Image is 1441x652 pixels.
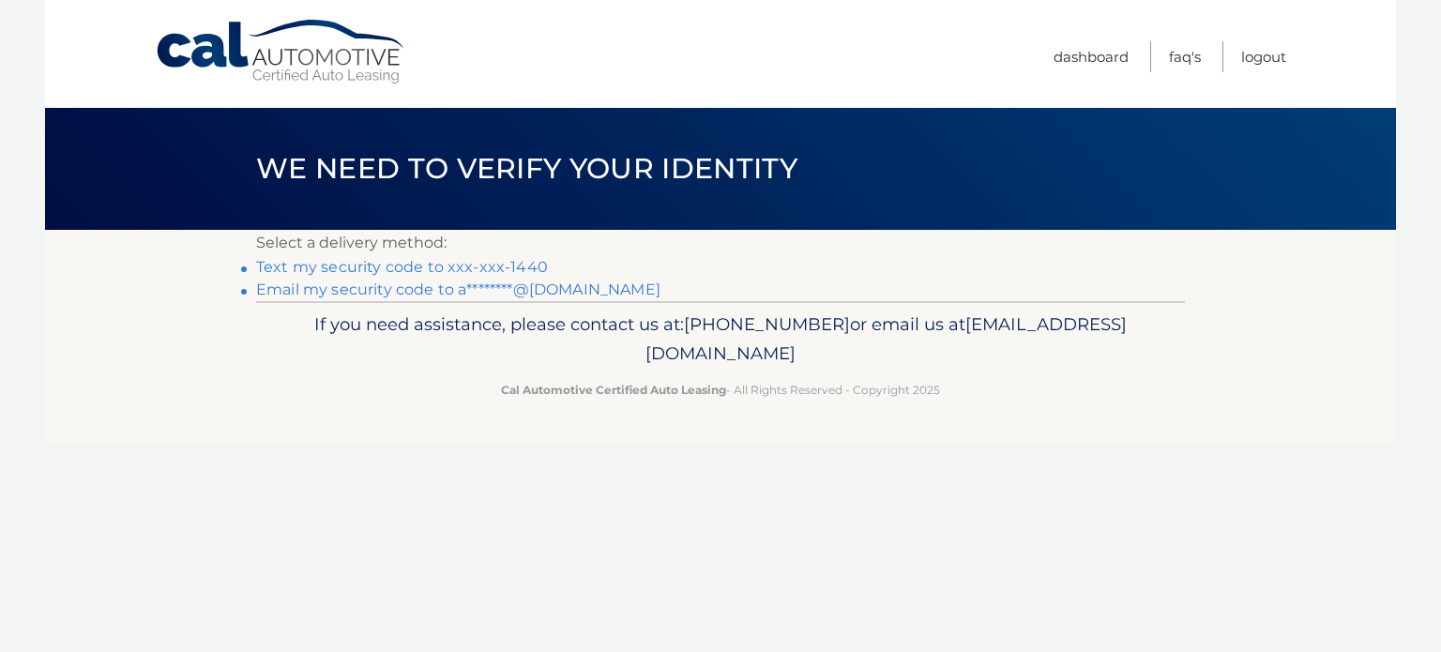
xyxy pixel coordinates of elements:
p: Select a delivery method: [256,230,1185,256]
span: [PHONE_NUMBER] [684,313,850,335]
p: If you need assistance, please contact us at: or email us at [268,310,1173,370]
a: Dashboard [1054,41,1129,72]
a: Text my security code to xxx-xxx-1440 [256,258,548,276]
a: FAQ's [1169,41,1201,72]
a: Email my security code to a********@[DOMAIN_NAME] [256,281,660,298]
p: - All Rights Reserved - Copyright 2025 [268,380,1173,400]
span: We need to verify your identity [256,151,797,186]
a: Cal Automotive [155,19,408,85]
a: Logout [1241,41,1286,72]
strong: Cal Automotive Certified Auto Leasing [501,383,726,397]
